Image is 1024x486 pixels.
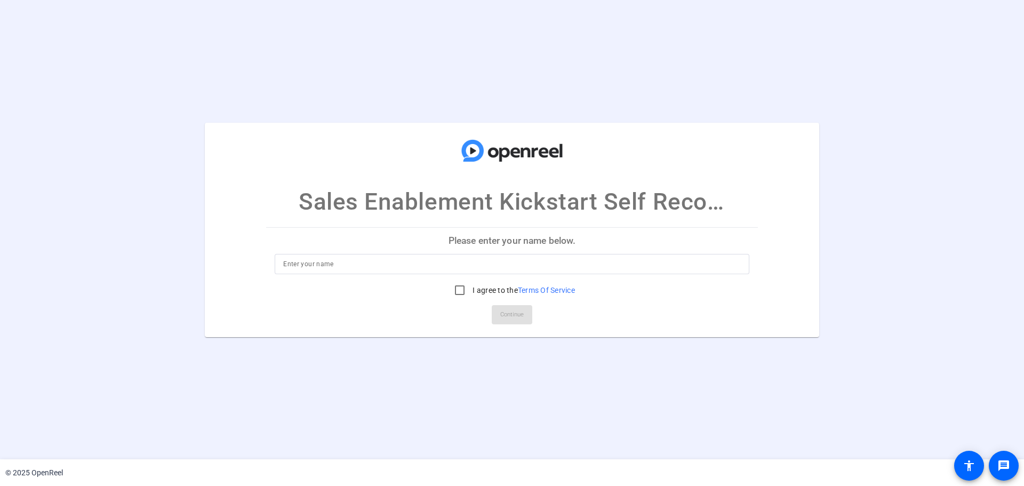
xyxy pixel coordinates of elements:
label: I agree to the [470,285,575,296]
div: © 2025 OpenReel [5,467,63,479]
p: Please enter your name below. [266,228,758,253]
p: Sales Enablement Kickstart Self Recording [299,184,725,219]
mat-icon: accessibility [963,459,975,472]
a: Terms Of Service [518,286,575,294]
mat-icon: message [997,459,1010,472]
input: Enter your name [283,258,741,270]
img: company-logo [459,133,565,168]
